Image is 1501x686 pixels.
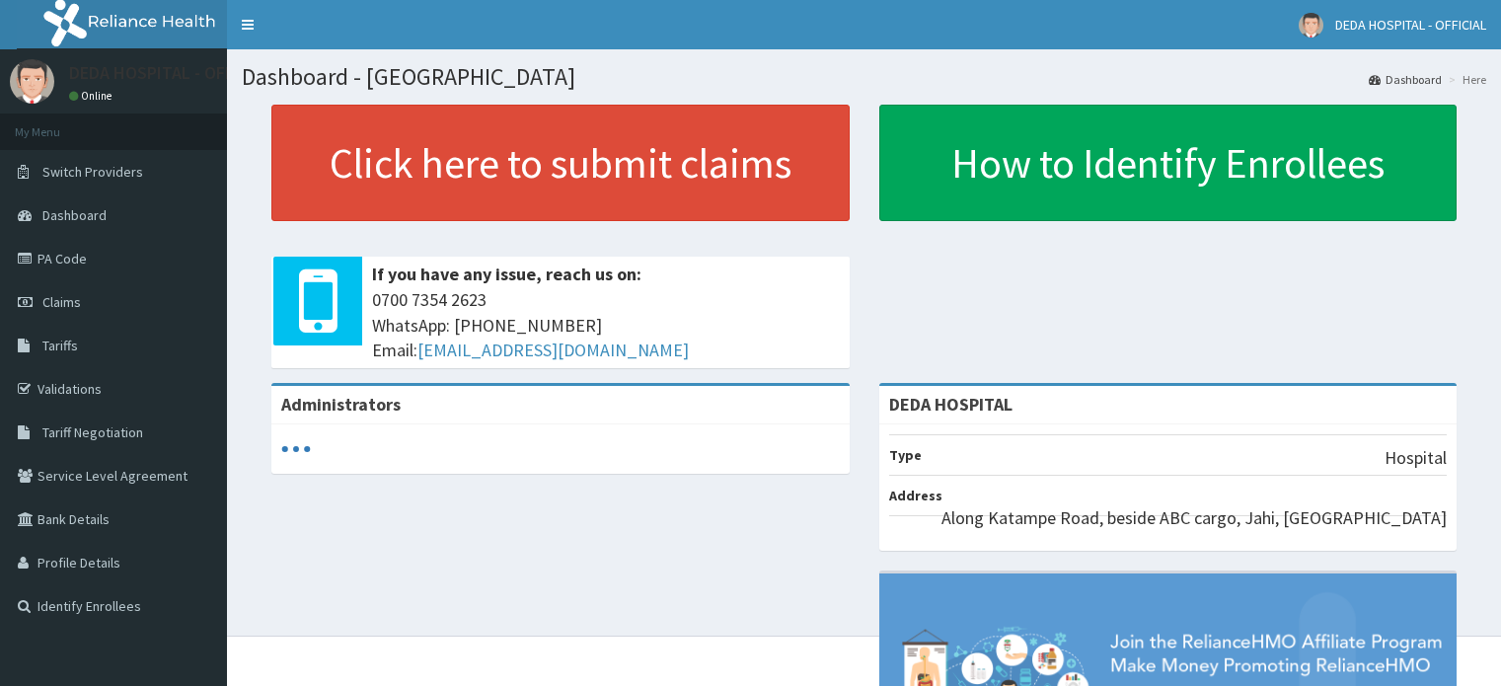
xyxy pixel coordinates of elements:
a: How to Identify Enrollees [879,105,1458,221]
span: Switch Providers [42,163,143,181]
span: Tariff Negotiation [42,423,143,441]
svg: audio-loading [281,434,311,464]
img: User Image [1299,13,1323,38]
span: DEDA HOSPITAL - OFFICIAL [1335,16,1486,34]
b: Administrators [281,393,401,416]
b: Type [889,446,922,464]
a: Online [69,89,116,103]
span: Claims [42,293,81,311]
b: If you have any issue, reach us on: [372,263,641,285]
img: User Image [10,59,54,104]
a: Dashboard [1369,71,1442,88]
strong: DEDA HOSPITAL [889,393,1013,416]
p: DEDA HOSPITAL - OFFICIAL [69,64,272,82]
a: [EMAIL_ADDRESS][DOMAIN_NAME] [417,339,689,361]
p: Hospital [1385,445,1447,471]
p: Along Katampe Road, beside ABC cargo, Jahi, [GEOGRAPHIC_DATA] [941,505,1447,531]
b: Address [889,487,942,504]
a: Click here to submit claims [271,105,850,221]
span: Dashboard [42,206,107,224]
li: Here [1444,71,1486,88]
span: 0700 7354 2623 WhatsApp: [PHONE_NUMBER] Email: [372,287,840,363]
h1: Dashboard - [GEOGRAPHIC_DATA] [242,64,1486,90]
span: Tariffs [42,337,78,354]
